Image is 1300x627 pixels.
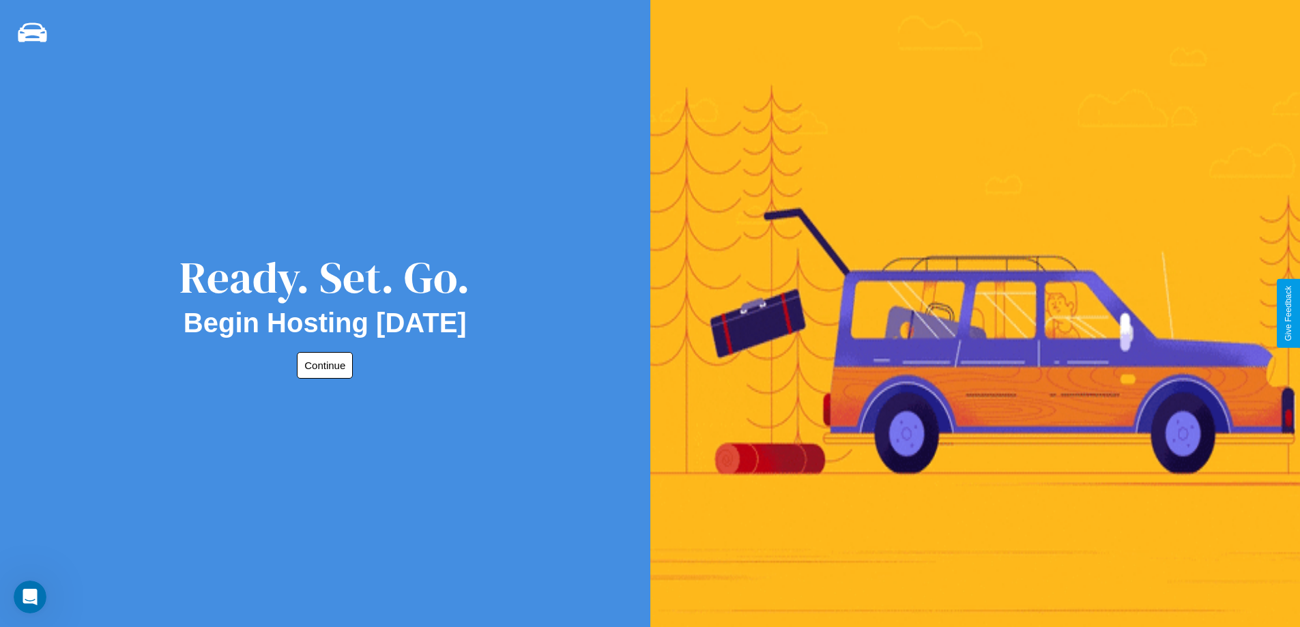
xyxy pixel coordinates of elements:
div: Ready. Set. Go. [179,247,470,308]
iframe: Intercom live chat [14,581,46,613]
div: Give Feedback [1284,286,1293,341]
button: Continue [297,352,353,379]
h2: Begin Hosting [DATE] [184,308,467,338]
